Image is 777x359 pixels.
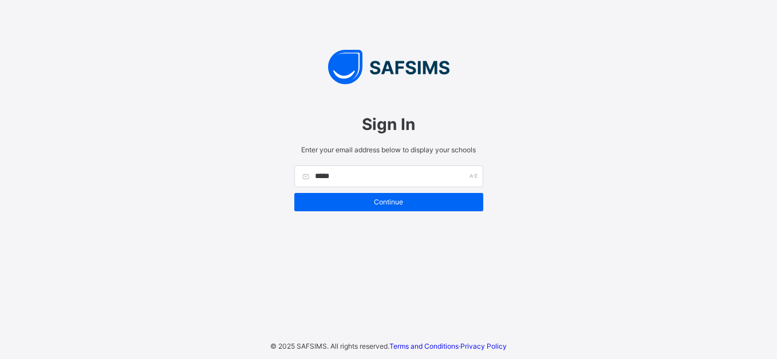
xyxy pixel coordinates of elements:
[294,145,483,154] span: Enter your email address below to display your schools
[389,342,459,350] a: Terms and Conditions
[303,198,475,206] span: Continue
[389,342,507,350] span: ·
[283,50,495,84] img: SAFSIMS Logo
[460,342,507,350] a: Privacy Policy
[294,115,483,134] span: Sign In
[270,342,389,350] span: © 2025 SAFSIMS. All rights reserved.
